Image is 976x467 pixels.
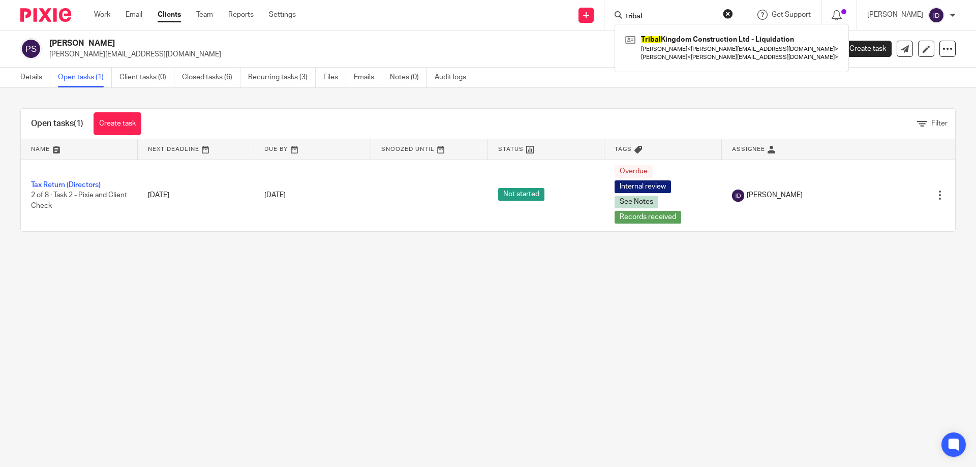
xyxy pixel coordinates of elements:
span: [PERSON_NAME] [747,190,803,200]
span: Get Support [772,11,811,18]
a: Work [94,10,110,20]
a: Tax Return (Directors) [31,181,101,189]
span: Tags [615,146,632,152]
span: Snoozed Until [381,146,435,152]
a: Closed tasks (6) [182,68,240,87]
span: Overdue [615,165,653,178]
span: 2 of 8 · Task 2 - Pixie and Client Check [31,192,127,209]
a: Client tasks (0) [119,68,174,87]
button: Clear [723,9,733,19]
p: [PERSON_NAME] [867,10,923,20]
h1: Open tasks [31,118,83,129]
a: Settings [269,10,296,20]
img: svg%3E [20,38,42,59]
span: Status [498,146,524,152]
span: Filter [931,120,948,127]
a: Open tasks (1) [58,68,112,87]
a: Clients [158,10,181,20]
a: Notes (0) [390,68,427,87]
a: Emails [354,68,382,87]
span: Records received [615,211,681,224]
input: Search [625,12,716,21]
span: See Notes [615,196,658,208]
p: [PERSON_NAME][EMAIL_ADDRESS][DOMAIN_NAME] [49,49,817,59]
a: Create task [94,112,141,135]
a: Team [196,10,213,20]
a: Details [20,68,50,87]
img: svg%3E [928,7,944,23]
td: [DATE] [138,160,255,231]
a: Audit logs [435,68,474,87]
img: Pixie [20,8,71,22]
a: Recurring tasks (3) [248,68,316,87]
img: svg%3E [732,190,744,202]
span: (1) [74,119,83,128]
a: Reports [228,10,254,20]
a: Files [323,68,346,87]
span: Internal review [615,180,671,193]
a: Create task [833,41,892,57]
a: Email [126,10,142,20]
span: Not started [498,188,544,201]
span: [DATE] [264,192,286,199]
h2: [PERSON_NAME] [49,38,664,49]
